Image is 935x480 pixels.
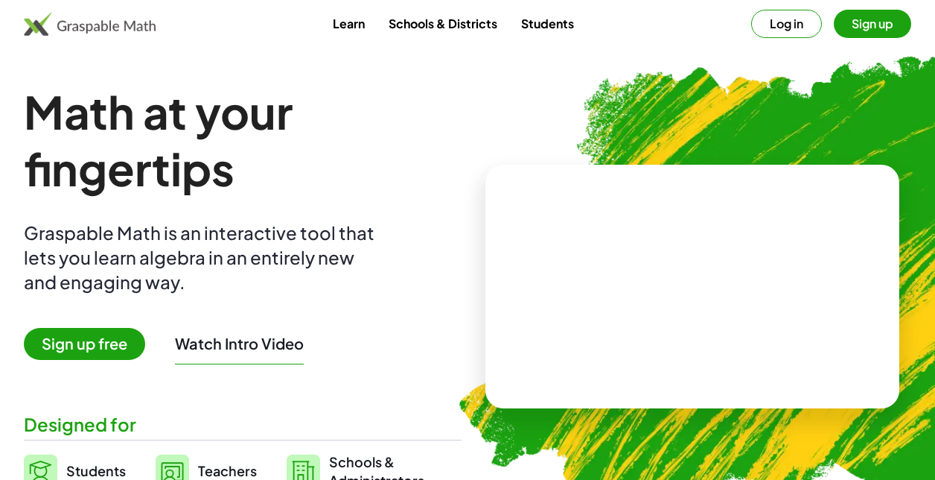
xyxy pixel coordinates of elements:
[24,328,145,360] span: Sign up free
[751,10,822,38] button: Log in
[24,221,381,294] div: Graspable Math is an interactive tool that lets you learn algebra in an entirely new and engaging...
[66,462,126,479] span: Students
[24,412,462,437] div: Designed for
[198,462,257,479] span: Teachers
[834,10,911,38] button: Sign up
[24,83,462,197] h1: Math at your fingertips
[377,10,509,37] a: Schools & Districts
[509,10,586,37] a: Students
[175,334,304,353] button: Watch Intro Video
[321,10,377,37] a: Learn
[581,231,804,343] video: What is this? This is dynamic math notation. Dynamic math notation plays a central role in how Gr...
